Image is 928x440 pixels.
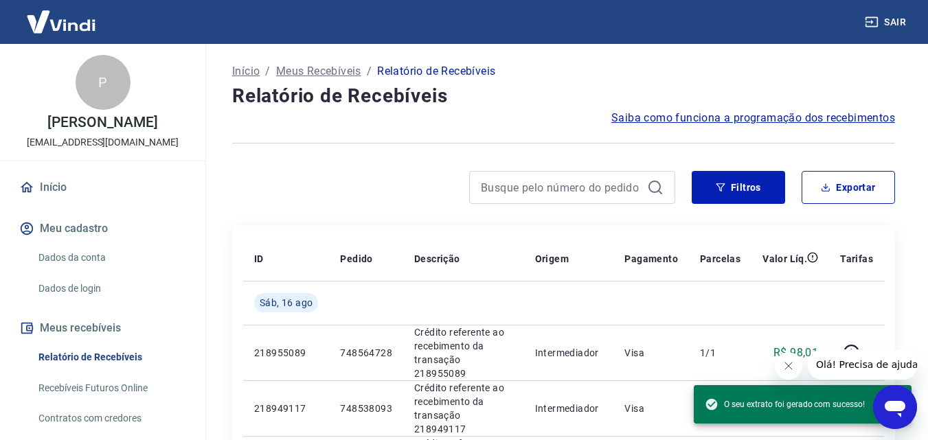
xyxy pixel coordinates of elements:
[340,402,392,415] p: 748538093
[16,213,189,244] button: Meu cadastro
[16,1,106,43] img: Vindi
[414,252,460,266] p: Descrição
[265,63,270,80] p: /
[276,63,361,80] a: Meus Recebíveis
[232,82,895,110] h4: Relatório de Recebíveis
[802,171,895,204] button: Exportar
[414,325,513,380] p: Crédito referente ao recebimento da transação 218955089
[47,115,157,130] p: [PERSON_NAME]
[340,346,392,360] p: 748564728
[808,349,917,380] iframe: Mensagem da empresa
[775,352,802,380] iframe: Fechar mensagem
[33,343,189,371] a: Relatório de Recebíveis
[16,172,189,202] a: Início
[232,63,260,80] a: Início
[535,346,603,360] p: Intermediador
[260,296,313,310] span: Sáb, 16 ago
[367,63,372,80] p: /
[414,381,513,436] p: Crédito referente ao recebimento da transação 218949117
[8,10,115,21] span: Olá! Precisa de ajuda?
[611,110,895,126] a: Saiba como funciona a programação dos recebimentos
[16,313,189,343] button: Meus recebíveis
[840,252,873,266] p: Tarifas
[27,135,179,150] p: [EMAIL_ADDRESS][DOMAIN_NAME]
[692,171,785,204] button: Filtros
[33,374,189,402] a: Recebíveis Futuros Online
[624,346,678,360] p: Visa
[535,402,603,415] p: Intermediador
[33,404,189,432] a: Contratos com credores
[535,252,569,266] p: Origem
[76,55,131,110] div: P
[700,346,740,360] p: 1/1
[340,252,372,266] p: Pedido
[624,252,678,266] p: Pagamento
[862,10,912,35] button: Sair
[254,346,318,360] p: 218955089
[254,252,264,266] p: ID
[33,244,189,272] a: Dados da conta
[700,252,740,266] p: Parcelas
[624,402,678,415] p: Visa
[481,177,642,198] input: Busque pelo número do pedido
[33,275,189,303] a: Dados de login
[705,397,865,411] span: O seu extrato foi gerado com sucesso!
[873,385,917,429] iframe: Botão para abrir a janela de mensagens
[773,345,818,361] p: R$ 98,01
[762,252,807,266] p: Valor Líq.
[254,402,318,415] p: 218949117
[377,63,495,80] p: Relatório de Recebíveis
